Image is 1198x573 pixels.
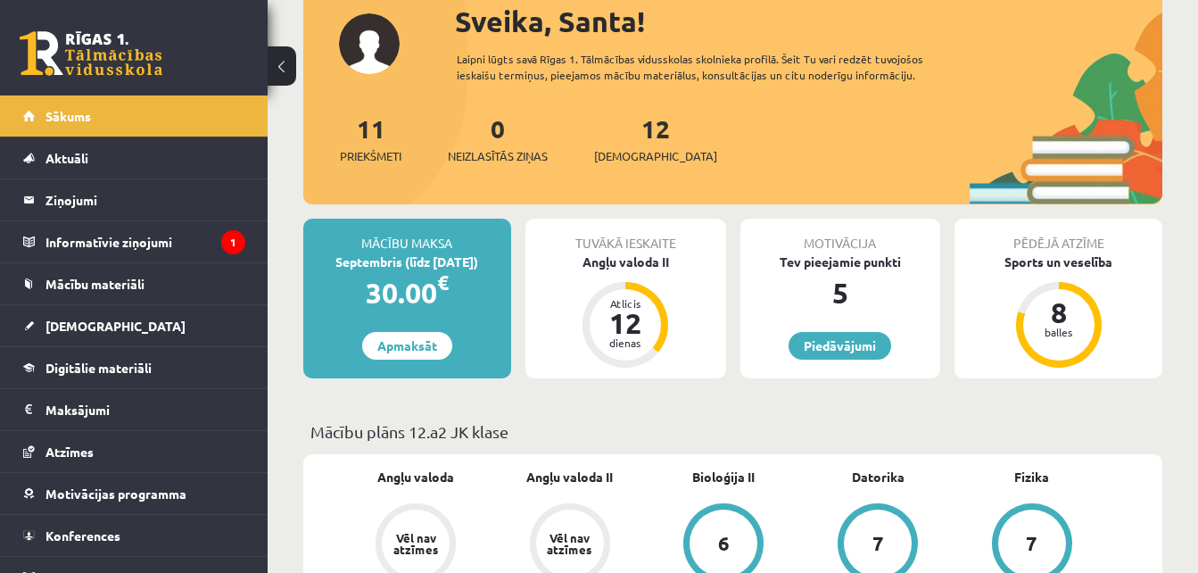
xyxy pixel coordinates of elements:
[599,337,652,348] div: dienas
[692,468,755,486] a: Bioloģija II
[362,332,452,360] a: Apmaksāt
[45,360,152,376] span: Digitālie materiāli
[740,253,941,271] div: Tev pieejamie punkti
[526,468,613,486] a: Angļu valoda II
[448,112,548,165] a: 0Neizlasītās ziņas
[23,263,245,304] a: Mācību materiāli
[45,444,94,460] span: Atzīmes
[340,112,401,165] a: 11Priekšmeti
[23,389,245,430] a: Maksājumi
[303,271,511,314] div: 30.00
[740,271,941,314] div: 5
[45,318,186,334] span: [DEMOGRAPHIC_DATA]
[310,419,1155,444] p: Mācību plāns 12.a2 JK klase
[221,230,245,254] i: 1
[954,219,1162,253] div: Pēdējā atzīme
[20,31,162,76] a: Rīgas 1. Tālmācības vidusskola
[23,137,245,179] a: Aktuāli
[1014,468,1049,486] a: Fizika
[1032,327,1086,337] div: balles
[448,147,548,165] span: Neizlasītās ziņas
[340,147,401,165] span: Priekšmeti
[789,332,891,360] a: Piedāvājumi
[45,276,145,292] span: Mācību materiāli
[23,179,245,220] a: Ziņojumi
[45,389,245,430] legend: Maksājumi
[954,253,1162,271] div: Sports un veselība
[545,532,595,555] div: Vēl nav atzīmes
[45,150,88,166] span: Aktuāli
[525,253,726,370] a: Angļu valoda II Atlicis 12 dienas
[391,532,441,555] div: Vēl nav atzīmes
[852,468,905,486] a: Datorika
[377,468,454,486] a: Angļu valoda
[303,219,511,253] div: Mācību maksa
[23,515,245,556] a: Konferences
[740,219,941,253] div: Motivācija
[954,253,1162,370] a: Sports un veselība 8 balles
[23,347,245,388] a: Digitālie materiāli
[23,95,245,137] a: Sākums
[594,112,717,165] a: 12[DEMOGRAPHIC_DATA]
[303,253,511,271] div: Septembris (līdz [DATE])
[525,219,726,253] div: Tuvākā ieskaite
[23,473,245,514] a: Motivācijas programma
[45,221,245,262] legend: Informatīvie ziņojumi
[594,147,717,165] span: [DEMOGRAPHIC_DATA]
[45,179,245,220] legend: Ziņojumi
[599,298,652,309] div: Atlicis
[1032,298,1086,327] div: 8
[599,309,652,337] div: 12
[45,486,186,502] span: Motivācijas programma
[872,534,884,553] div: 7
[23,431,245,472] a: Atzīmes
[23,305,245,346] a: [DEMOGRAPHIC_DATA]
[718,534,730,553] div: 6
[45,108,91,124] span: Sākums
[457,51,972,83] div: Laipni lūgts savā Rīgas 1. Tālmācības vidusskolas skolnieka profilā. Šeit Tu vari redzēt tuvojošo...
[23,221,245,262] a: Informatīvie ziņojumi1
[1026,534,1037,553] div: 7
[45,527,120,544] span: Konferences
[525,253,726,271] div: Angļu valoda II
[437,270,449,295] span: €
